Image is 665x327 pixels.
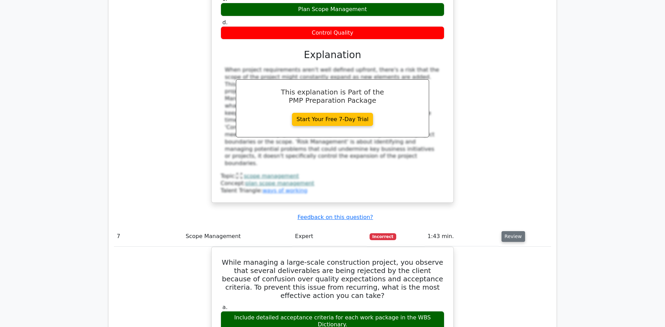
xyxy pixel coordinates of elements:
span: Incorrect [370,233,396,240]
div: Concept: [221,180,444,187]
a: Start Your Free 7-Day Trial [292,113,373,126]
button: Review [502,231,525,242]
a: plan scope management [246,180,314,187]
a: Feedback on this question? [298,214,373,220]
a: scope management [244,173,299,179]
td: Scope Management [183,227,292,246]
a: ways of working [263,187,308,194]
span: d. [222,19,228,26]
div: Talent Triangle: [221,173,444,194]
div: Topic: [221,173,444,180]
div: Plan Scope Management [221,3,444,16]
span: a. [222,304,228,310]
h3: Explanation [225,49,440,61]
div: When project requirements aren't well defined upfront, there's a risk that the scope of the proje... [225,66,440,167]
h5: While managing a large-scale construction project, you observe that several deliverables are bein... [220,258,445,300]
td: Expert [292,227,367,246]
td: 7 [114,227,183,246]
td: 1:43 min. [425,227,498,246]
div: Control Quality [221,26,444,40]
